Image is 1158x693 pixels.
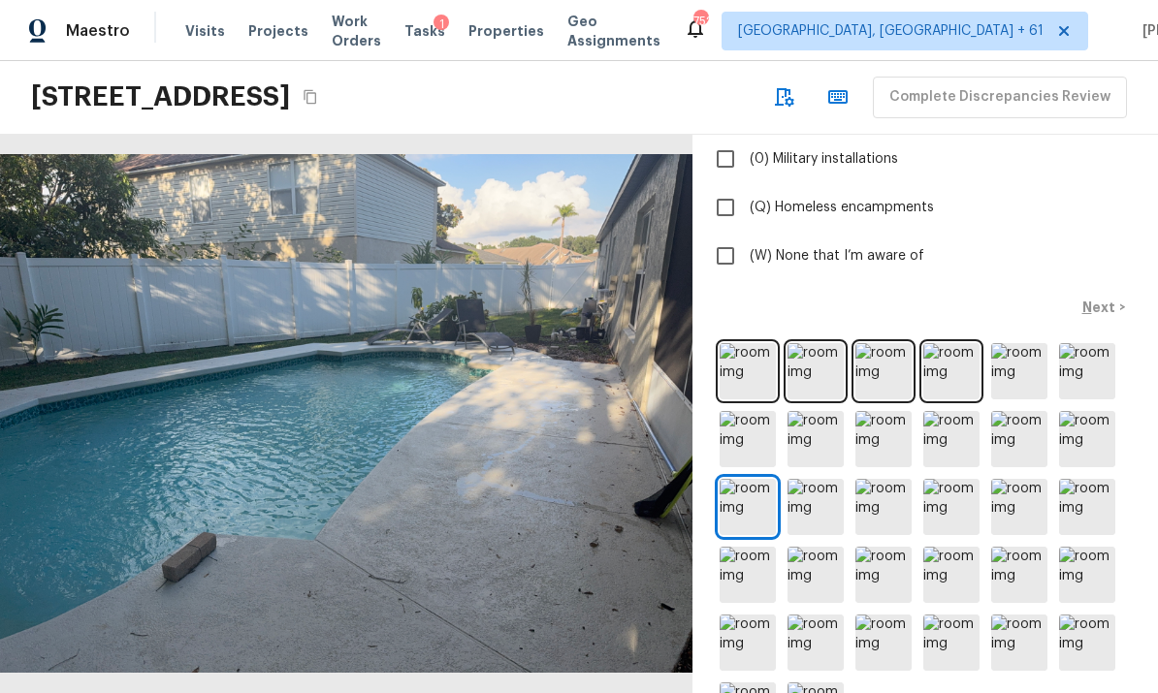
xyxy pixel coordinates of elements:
span: Properties [468,21,544,41]
img: room img [923,479,980,535]
img: room img [720,479,776,535]
span: Projects [248,21,308,41]
img: room img [923,343,980,399]
img: room img [991,479,1047,535]
img: room img [1059,411,1115,467]
img: room img [991,614,1047,671]
img: room img [1059,343,1115,399]
img: room img [720,547,776,603]
img: room img [855,614,912,671]
img: room img [991,547,1047,603]
span: Visits [185,21,225,41]
img: room img [855,479,912,535]
img: room img [788,614,844,671]
img: room img [991,411,1047,467]
img: room img [788,343,844,399]
img: room img [1059,614,1115,671]
span: [GEOGRAPHIC_DATA], [GEOGRAPHIC_DATA] + 61 [738,21,1044,41]
img: room img [855,343,912,399]
img: room img [720,343,776,399]
img: room img [923,614,980,671]
span: Geo Assignments [567,12,660,50]
img: room img [788,411,844,467]
span: Work Orders [332,12,381,50]
img: room img [720,411,776,467]
img: room img [788,547,844,603]
img: room img [720,614,776,671]
span: Maestro [66,21,130,41]
span: (0) Military installations [750,149,898,169]
img: room img [855,547,912,603]
img: room img [991,343,1047,399]
img: room img [923,411,980,467]
button: Copy Address [298,84,323,110]
img: room img [1059,547,1115,603]
img: room img [855,411,912,467]
img: room img [923,547,980,603]
span: (W) None that I’m aware of [750,246,924,266]
div: 1 [434,15,449,34]
span: (Q) Homeless encampments [750,198,934,217]
span: Tasks [404,24,445,38]
div: 752 [693,12,707,31]
img: room img [1059,479,1115,535]
img: room img [788,479,844,535]
h2: [STREET_ADDRESS] [31,79,290,114]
